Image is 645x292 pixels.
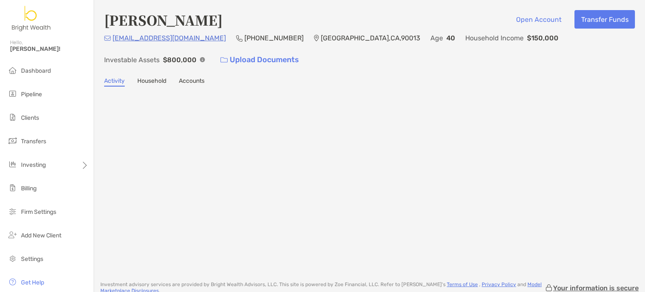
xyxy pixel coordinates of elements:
[21,185,37,192] span: Billing
[8,159,18,169] img: investing icon
[244,33,304,43] p: [PHONE_NUMBER]
[8,183,18,193] img: billing icon
[163,55,197,65] p: $800,000
[21,208,56,216] span: Firm Settings
[447,281,478,287] a: Terms of Use
[446,33,455,43] p: 40
[21,138,46,145] span: Transfers
[8,206,18,216] img: firm-settings icon
[8,89,18,99] img: pipeline icon
[8,65,18,75] img: dashboard icon
[553,284,639,292] p: Your information is secure
[104,36,111,41] img: Email Icon
[21,279,44,286] span: Get Help
[236,35,243,42] img: Phone Icon
[482,281,516,287] a: Privacy Policy
[215,51,304,69] a: Upload Documents
[21,91,42,98] span: Pipeline
[527,33,558,43] p: $150,000
[314,35,319,42] img: Location Icon
[104,55,160,65] p: Investable Assets
[104,10,223,29] h4: [PERSON_NAME]
[321,33,420,43] p: [GEOGRAPHIC_DATA] , CA , 90013
[21,161,46,168] span: Investing
[10,45,89,53] span: [PERSON_NAME]!
[465,33,524,43] p: Household Income
[430,33,443,43] p: Age
[574,10,635,29] button: Transfer Funds
[220,57,228,63] img: button icon
[509,10,568,29] button: Open Account
[104,77,125,87] a: Activity
[137,77,166,87] a: Household
[8,277,18,287] img: get-help icon
[10,3,53,34] img: Zoe Logo
[21,232,61,239] span: Add New Client
[8,253,18,263] img: settings icon
[113,33,226,43] p: [EMAIL_ADDRESS][DOMAIN_NAME]
[179,77,205,87] a: Accounts
[200,57,205,62] img: Info Icon
[8,230,18,240] img: add_new_client icon
[21,67,51,74] span: Dashboard
[8,136,18,146] img: transfers icon
[21,255,43,263] span: Settings
[8,112,18,122] img: clients icon
[21,114,39,121] span: Clients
